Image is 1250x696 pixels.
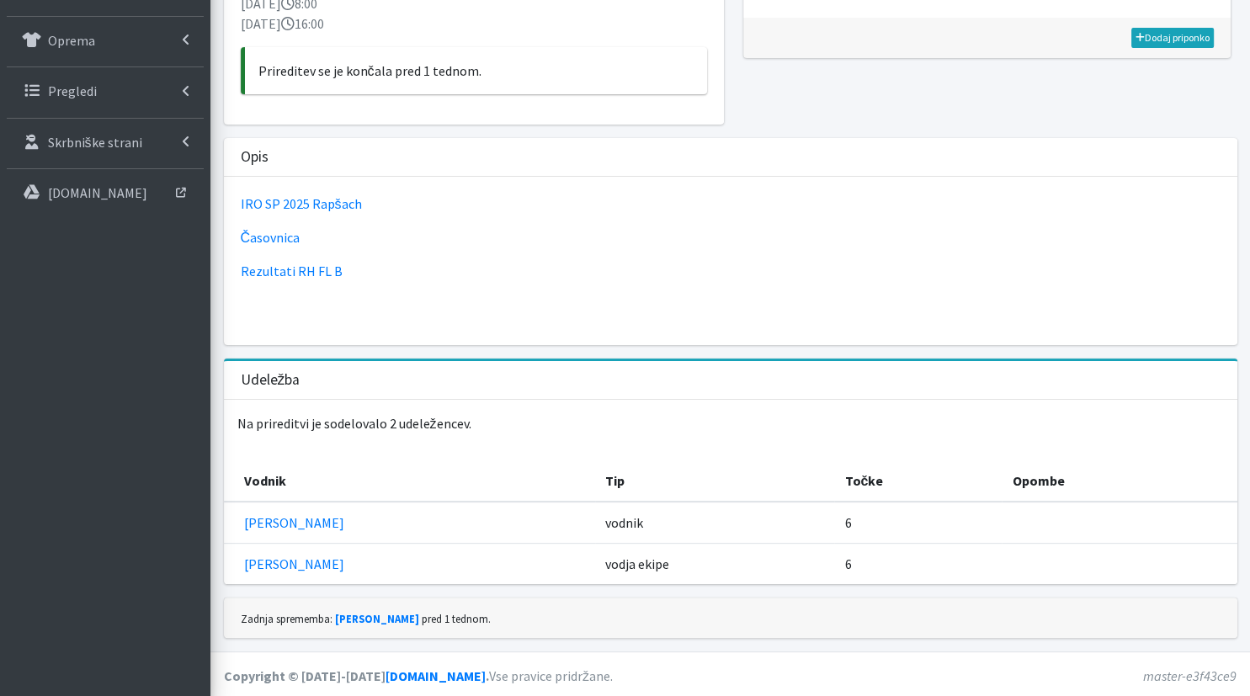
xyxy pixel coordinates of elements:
p: Oprema [48,32,95,49]
a: IRO SP 2025 Rapšach [241,195,362,212]
em: master-e3f43ce9 [1143,667,1237,684]
th: Vodnik [224,460,595,502]
td: 6 [834,502,1002,544]
p: [DOMAIN_NAME] [48,184,147,201]
a: [DOMAIN_NAME] [7,176,204,210]
th: Opombe [1002,460,1237,502]
td: 6 [834,543,1002,584]
th: Tip [595,460,835,502]
a: Dodaj priponko [1131,28,1214,48]
h3: Opis [241,148,269,166]
td: vodja ekipe [595,543,835,584]
a: [DOMAIN_NAME] [386,667,486,684]
a: Oprema [7,24,204,57]
a: Časovnica [241,229,301,246]
p: Prireditev se je končala pred 1 tednom. [258,61,694,81]
p: Pregledi [48,82,97,99]
a: Skrbniške strani [7,125,204,159]
p: Na prireditvi je sodelovalo 2 udeležencev. [224,400,1237,447]
a: [PERSON_NAME] [335,612,419,625]
a: Pregledi [7,74,204,108]
td: vodnik [595,502,835,544]
strong: Copyright © [DATE]-[DATE] . [224,667,489,684]
h3: Udeležba [241,371,301,389]
a: [PERSON_NAME] [244,555,344,572]
th: Točke [834,460,1002,502]
small: Zadnja sprememba: pred 1 tednom. [241,612,491,625]
p: Skrbniške strani [48,134,142,151]
a: [PERSON_NAME] [244,514,344,531]
a: Rezultati RH FL B [241,263,343,279]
